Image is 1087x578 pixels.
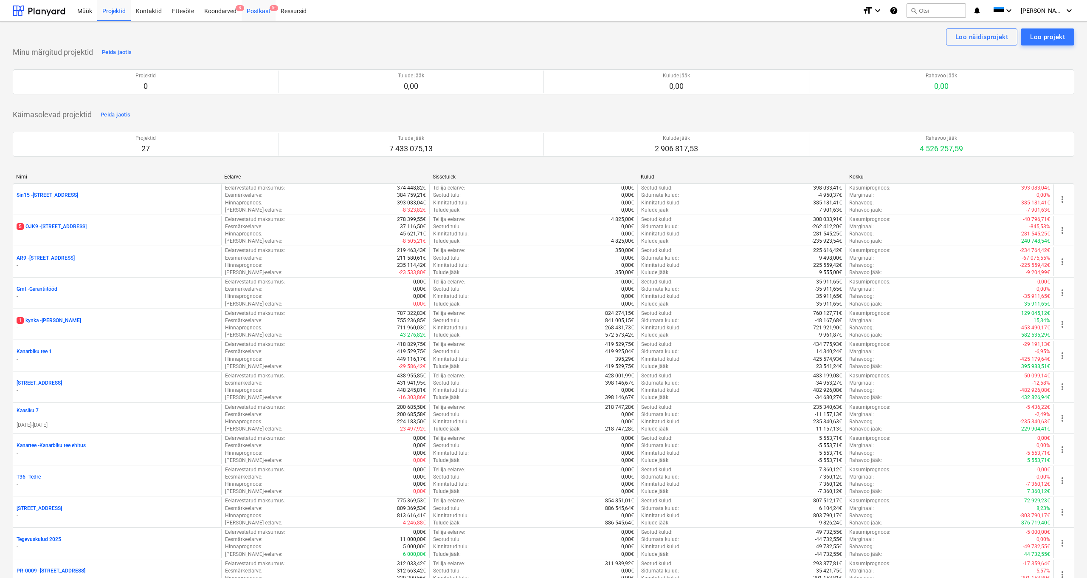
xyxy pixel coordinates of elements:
[813,247,842,254] p: 225 616,42€
[849,278,890,286] p: Kasumiprognoos :
[849,247,890,254] p: Kasumiprognoos :
[17,192,78,199] p: Sin15 - [STREET_ADDRESS]
[225,310,285,317] p: Eelarvestatud maksumus :
[641,230,681,238] p: Kinnitatud kulud :
[615,247,634,254] p: 350,00€
[1057,288,1067,298] span: more_vert
[621,300,634,308] p: 0,00€
[389,144,433,154] p: 7 433 075,13
[17,324,218,331] p: -
[641,286,679,293] p: Sidumata kulud :
[641,300,670,308] p: Kulude jääk :
[946,28,1017,45] button: Loo näidisprojekt
[641,255,679,262] p: Sidumata kulud :
[433,199,469,207] p: Kinnitatud tulu :
[1035,348,1050,355] p: -6,95%
[641,216,673,223] p: Seotud kulud :
[225,199,262,207] p: Hinnaprognoos :
[813,184,842,192] p: 398 033,41€
[862,6,873,16] i: format_size
[100,45,134,59] button: Peida jaotis
[225,238,282,245] p: [PERSON_NAME]-eelarve :
[225,331,282,339] p: [PERSON_NAME]-eelarve :
[433,269,461,276] p: Tulude jääk :
[849,199,874,207] p: Rahavoog :
[1023,341,1050,348] p: -29 191,13€
[615,269,634,276] p: 350,00€
[17,442,86,449] p: Kanartee - Kanarbiku tee ehitus
[1057,225,1067,235] span: more_vert
[849,216,890,223] p: Kasumiprognoos :
[641,192,679,199] p: Sidumata kulud :
[400,230,426,238] p: 45 621,71€
[819,269,842,276] p: 9 555,00€
[813,230,842,238] p: 281 545,25€
[17,223,87,230] p: OJK9 - [STREET_ADDRESS]
[621,230,634,238] p: 0,00€
[397,192,426,199] p: 384 759,21€
[1057,538,1067,548] span: more_vert
[17,450,218,457] p: -
[17,505,218,519] div: [STREET_ADDRESS]-
[17,481,218,488] p: -
[1036,286,1050,293] p: 0,00%
[1029,223,1050,230] p: -845,53%
[873,6,883,16] i: keyboard_arrow_down
[225,300,282,308] p: [PERSON_NAME]-eelarve :
[13,47,93,57] p: Minu märgitud projektid
[135,135,156,142] p: Projektid
[17,505,62,512] p: [STREET_ADDRESS]
[433,348,461,355] p: Seotud tulu :
[641,269,670,276] p: Kulude jääk :
[605,348,634,355] p: 419 925,04€
[849,356,874,363] p: Rahavoog :
[225,269,282,276] p: [PERSON_NAME]-eelarve :
[225,356,262,363] p: Hinnaprognoos :
[1033,317,1050,324] p: 15,34%
[1057,351,1067,361] span: more_vert
[813,262,842,269] p: 225 559,42€
[1020,247,1050,254] p: -234 764,42€
[399,363,426,370] p: -29 586,42€
[413,278,426,286] p: 0,00€
[17,317,24,324] span: 1
[397,255,426,262] p: 211 580,61€
[225,348,262,355] p: Eesmärkeelarve :
[397,199,426,207] p: 393 083,04€
[907,3,966,18] button: Otsi
[17,407,218,429] div: Kaasiku 7-[DATE]-[DATE]
[641,372,673,380] p: Seotud kulud :
[815,286,842,293] p: -35 911,65€
[926,72,957,79] p: Rahavoo jääk
[17,192,218,206] div: Sin15 -[STREET_ADDRESS]-
[433,216,465,223] p: Tellija eelarve :
[621,192,634,199] p: 0,00€
[641,317,679,324] p: Sidumata kulud :
[605,310,634,317] p: 824 274,15€
[973,6,981,16] i: notifications
[433,174,634,180] div: Sissetulek
[16,174,217,180] div: Nimi
[813,310,842,317] p: 760 127,71€
[641,278,673,286] p: Seotud kulud :
[1036,192,1050,199] p: 0,00%
[225,363,282,370] p: [PERSON_NAME]-eelarve :
[225,286,262,293] p: Eesmärkeelarve :
[225,192,262,199] p: Eesmärkeelarve :
[849,324,874,331] p: Rahavoog :
[17,473,41,481] p: T36 - Tedre
[225,317,262,324] p: Eesmärkeelarve :
[615,356,634,363] p: 395,29€
[1020,356,1050,363] p: -425 179,64€
[433,324,469,331] p: Kinnitatud tulu :
[99,108,132,122] button: Peida jaotis
[1057,445,1067,455] span: more_vert
[400,331,426,339] p: 43 276,82€
[1020,324,1050,331] p: -453 490,17€
[413,300,426,308] p: 0,00€
[17,380,62,387] p: [STREET_ADDRESS]
[813,324,842,331] p: 721 921,90€
[17,286,218,300] div: Grnt -Garantiitööd-
[920,144,963,154] p: 4 526 257,59
[224,174,425,180] div: Eelarve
